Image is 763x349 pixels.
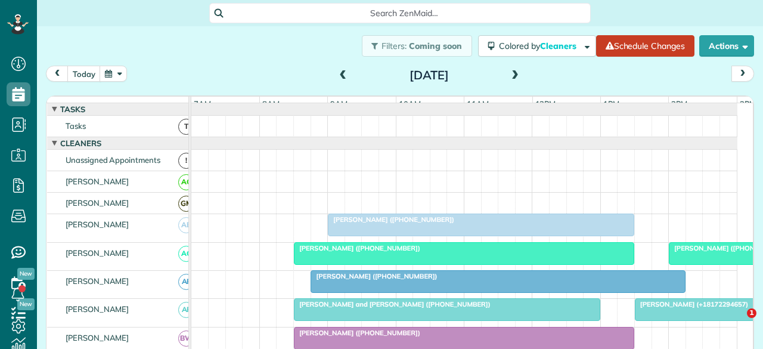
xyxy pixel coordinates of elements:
span: New [17,268,35,280]
span: [PERSON_NAME] [63,198,132,208]
button: today [67,66,101,82]
span: AC [178,174,194,190]
span: ! [178,153,194,169]
span: AF [178,274,194,290]
span: [PERSON_NAME] [63,304,132,314]
span: Cleaners [540,41,578,51]
span: Coming soon [409,41,463,51]
span: Tasks [58,104,88,114]
span: [PERSON_NAME] and [PERSON_NAME] ([PHONE_NUMBER]) [293,300,491,308]
span: 7am [191,99,213,109]
span: 3pm [737,99,758,109]
span: [PERSON_NAME] ([PHONE_NUMBER]) [327,215,455,224]
span: [PERSON_NAME] ([PHONE_NUMBER]) [310,272,438,280]
span: Filters: [381,41,407,51]
iframe: Intercom live chat [722,308,751,337]
span: [PERSON_NAME] [63,220,132,229]
span: 10am [396,99,423,109]
span: Colored by [499,41,581,51]
button: next [731,66,754,82]
span: Unassigned Appointments [63,155,163,165]
span: 11am [464,99,491,109]
span: 1pm [601,99,622,109]
span: [PERSON_NAME] [63,276,132,286]
span: 12pm [533,99,559,109]
span: [PERSON_NAME] ([PHONE_NUMBER]) [293,329,421,337]
span: 2pm [669,99,690,109]
span: T [178,119,194,135]
h2: [DATE] [355,69,504,82]
button: prev [46,66,69,82]
a: Schedule Changes [596,35,694,57]
button: Colored byCleaners [478,35,596,57]
span: [PERSON_NAME] [63,248,132,258]
span: 1 [747,308,756,318]
span: AC [178,246,194,262]
span: [PERSON_NAME] [63,177,132,186]
button: Actions [699,35,754,57]
span: [PERSON_NAME] ([PHONE_NUMBER]) [293,244,421,252]
span: [PERSON_NAME] [63,333,132,342]
span: GM [178,196,194,212]
span: AB [178,217,194,233]
span: Tasks [63,121,88,131]
span: Cleaners [58,138,104,148]
span: 9am [328,99,350,109]
span: [PERSON_NAME] (+18172294657) [634,300,749,308]
span: 8am [260,99,282,109]
span: AF [178,302,194,318]
span: BW [178,331,194,347]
